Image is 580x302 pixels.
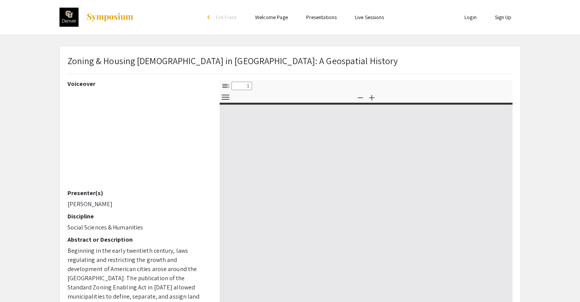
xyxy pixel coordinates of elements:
p: [PERSON_NAME] [67,200,208,209]
img: Symposium by ForagerOne [86,13,134,22]
h2: Discipline [67,213,208,220]
button: Tools [219,92,232,103]
button: Zoom In [365,92,378,103]
p: Zoning & Housing [DEMOGRAPHIC_DATA] in [GEOGRAPHIC_DATA]: A Geospatial History [67,54,398,68]
iframe: YouTube video player [67,90,208,189]
div: arrow_back_ios [207,15,212,19]
h2: Voiceover [67,80,208,87]
button: Toggle Sidebar [219,80,232,91]
a: The 2023 Research and Creative Activities Symposium (RaCAS) [59,8,134,27]
a: Login [464,14,477,21]
h2: Abstract or Description [67,236,208,243]
button: Zoom Out [354,92,367,103]
a: Welcome Page [255,14,288,21]
span: Exit Event [216,14,237,21]
img: The 2023 Research and Creative Activities Symposium (RaCAS) [59,8,79,27]
input: Page [231,82,252,90]
h2: Presenter(s) [67,189,208,197]
a: Presentations [306,14,337,21]
a: Live Sessions [355,14,384,21]
iframe: Chat [548,268,574,296]
p: Social Sciences & Humanities [67,223,208,232]
a: Sign Up [495,14,512,21]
